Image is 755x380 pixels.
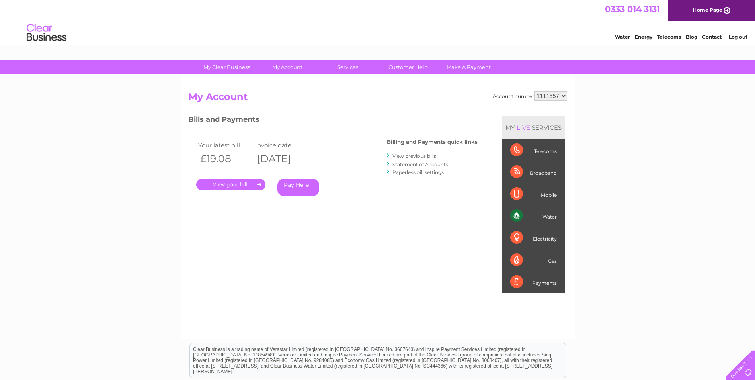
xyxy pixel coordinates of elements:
[194,60,259,74] a: My Clear Business
[510,227,557,249] div: Electricity
[315,60,380,74] a: Services
[253,140,310,151] td: Invoice date
[387,139,478,145] h4: Billing and Payments quick links
[510,139,557,161] div: Telecoms
[196,179,265,190] a: .
[188,114,478,128] h3: Bills and Payments
[635,34,652,40] a: Energy
[253,151,310,167] th: [DATE]
[729,34,747,40] a: Log out
[190,4,566,39] div: Clear Business is a trading name of Verastar Limited (registered in [GEOGRAPHIC_DATA] No. 3667643...
[196,140,254,151] td: Your latest bill
[657,34,681,40] a: Telecoms
[392,161,448,167] a: Statement of Accounts
[196,151,254,167] th: £19.08
[188,91,567,106] h2: My Account
[26,21,67,45] img: logo.png
[493,91,567,101] div: Account number
[502,116,565,139] div: MY SERVICES
[686,34,697,40] a: Blog
[510,161,557,183] div: Broadband
[510,205,557,227] div: Water
[277,179,319,196] a: Pay Here
[375,60,441,74] a: Customer Help
[702,34,722,40] a: Contact
[392,153,436,159] a: View previous bills
[510,249,557,271] div: Gas
[254,60,320,74] a: My Account
[515,124,532,131] div: LIVE
[510,183,557,205] div: Mobile
[392,169,444,175] a: Paperless bill settings
[605,4,660,14] a: 0333 014 3131
[510,271,557,293] div: Payments
[436,60,501,74] a: Make A Payment
[615,34,630,40] a: Water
